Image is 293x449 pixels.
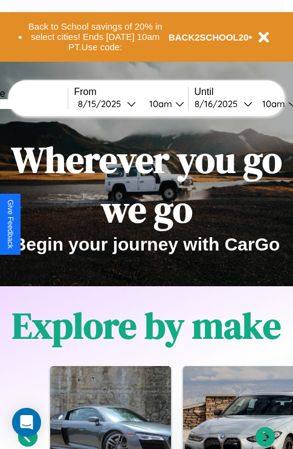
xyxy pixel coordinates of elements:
[143,98,175,110] div: 10am
[169,32,249,42] b: BACK2SCHOOL20
[74,97,140,110] button: 8/15/2025
[195,98,243,110] div: 8 / 16 / 2025
[140,97,188,110] button: 10am
[6,200,14,249] div: Give Feedback
[78,98,127,110] div: 8 / 15 / 2025
[12,408,41,437] div: Open Intercom Messenger
[22,18,169,56] button: Back to School savings of 20% in select cities! Ends [DATE] 10am PT.Use code:
[12,301,281,350] h1: Explore by make
[74,87,188,97] label: From
[256,98,288,110] div: 10am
